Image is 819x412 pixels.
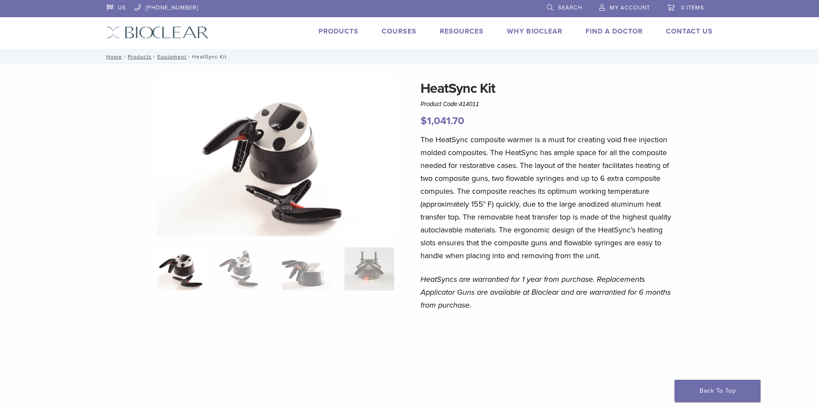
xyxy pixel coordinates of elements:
span: 414011 [459,101,479,107]
span: / [122,55,128,59]
span: 0 items [681,4,704,11]
span: / [187,55,192,59]
p: The HeatSync composite warmer is a must for creating void free injection molded composites. The H... [420,133,673,262]
a: Back To Top [675,380,761,402]
a: Find A Doctor [586,27,643,36]
bdi: 1,041.70 [420,115,464,127]
span: My Account [610,4,650,11]
a: Courses [382,27,417,36]
img: HeatSync-Kit-4-324x324.jpg [157,247,206,290]
span: Product Code: [420,101,479,107]
img: HeatSync Kit - Image 4 [344,247,394,290]
img: HeatSync Kit - Image 3 [282,247,331,290]
img: HeatSync Kit-4 [157,78,394,237]
span: / [152,55,157,59]
a: Contact Us [666,27,713,36]
a: Why Bioclear [507,27,562,36]
img: Bioclear [107,26,209,39]
img: HeatSync Kit - Image 2 [219,247,269,290]
a: Home [104,54,122,60]
a: Equipment [157,54,187,60]
a: Products [128,54,152,60]
span: $ [420,115,427,127]
em: HeatSyncs are warrantied for 1 year from purchase. Replacements Applicator Guns are available at ... [420,275,671,310]
a: Resources [440,27,484,36]
nav: HeatSync Kit [100,49,719,64]
h1: HeatSync Kit [420,78,673,99]
a: Products [319,27,359,36]
span: Search [558,4,582,11]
